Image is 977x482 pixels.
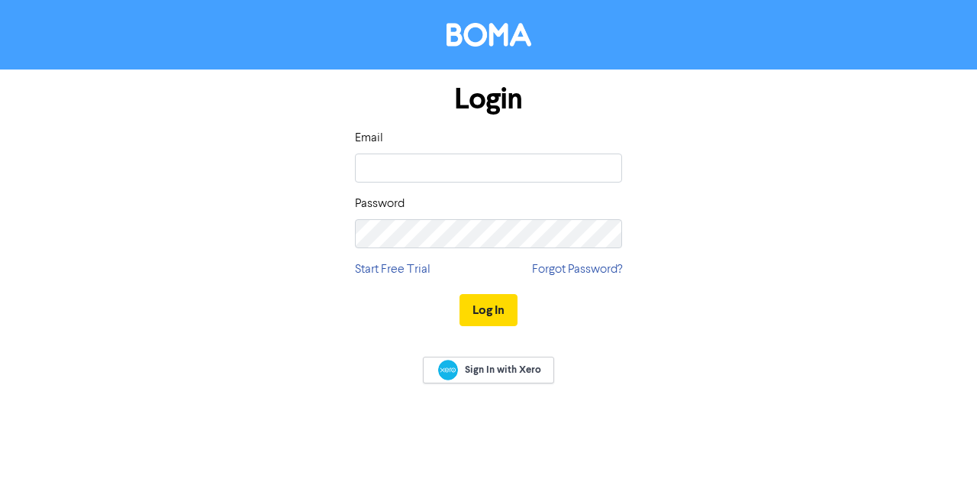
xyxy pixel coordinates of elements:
label: Password [355,195,405,213]
h1: Login [355,82,622,117]
a: Start Free Trial [355,260,430,279]
img: BOMA Logo [447,23,531,47]
button: Log In [459,294,518,326]
img: Xero logo [438,360,458,380]
a: Sign In with Xero [423,357,554,383]
a: Forgot Password? [532,260,622,279]
span: Sign In with Xero [465,363,541,377]
label: Email [355,129,383,147]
